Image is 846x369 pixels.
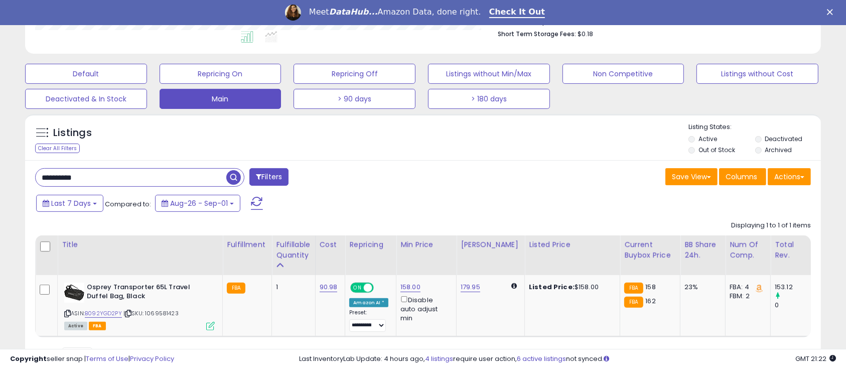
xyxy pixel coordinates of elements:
[130,354,174,363] a: Privacy Policy
[461,239,520,250] div: [PERSON_NAME]
[294,89,415,109] button: > 90 days
[684,283,718,292] div: 23%
[10,354,47,363] strong: Copyright
[309,7,481,17] div: Meet Amazon Data, done right.
[646,282,656,292] span: 158
[775,239,811,261] div: Total Rev.
[730,283,763,292] div: FBA: 4
[624,283,643,294] small: FBA
[425,354,453,363] a: 4 listings
[155,195,240,212] button: Aug-26 - Sep-01
[25,64,147,84] button: Default
[249,168,289,186] button: Filters
[276,239,311,261] div: Fulfillable Quantity
[765,146,792,154] label: Archived
[489,7,545,18] a: Check It Out
[768,168,811,185] button: Actions
[400,239,452,250] div: Min Price
[36,195,103,212] button: Last 7 Days
[730,239,766,261] div: Num of Comp.
[123,309,179,317] span: | SKU: 1069581423
[428,89,550,109] button: > 180 days
[400,282,420,292] a: 158.00
[349,298,388,307] div: Amazon AI *
[170,198,228,208] span: Aug-26 - Sep-01
[730,292,763,301] div: FBM: 2
[529,283,612,292] div: $158.00
[562,64,684,84] button: Non Competitive
[698,135,717,143] label: Active
[400,294,449,323] div: Disable auto adjust min
[329,7,378,17] i: DataHub...
[10,354,174,364] div: seller snap | |
[498,30,576,38] b: Short Term Storage Fees:
[765,135,802,143] label: Deactivated
[795,354,836,363] span: 2025-09-9 21:22 GMT
[25,89,147,109] button: Deactivated & In Stock
[719,168,766,185] button: Columns
[51,198,91,208] span: Last 7 Days
[624,239,676,261] div: Current Buybox Price
[827,9,837,15] div: Close
[105,199,151,209] span: Compared to:
[86,354,128,363] a: Terms of Use
[64,322,87,330] span: All listings currently available for purchase on Amazon
[299,354,836,364] div: Last InventoryLab Update: 4 hours ago, require user action, not synced.
[89,322,106,330] span: FBA
[684,239,721,261] div: BB Share 24h.
[731,221,811,230] div: Displaying 1 to 1 of 1 items
[62,239,218,250] div: Title
[35,144,80,153] div: Clear All Filters
[285,5,301,21] img: Profile image for Georgie
[294,64,415,84] button: Repricing Off
[85,309,122,318] a: B092YGD2PY
[349,309,388,332] div: Preset:
[696,64,818,84] button: Listings without Cost
[372,283,388,292] span: OFF
[688,122,820,132] p: Listing States:
[578,29,593,39] span: $0.18
[276,283,307,292] div: 1
[320,282,338,292] a: 90.98
[461,282,480,292] a: 179.95
[517,354,566,363] a: 6 active listings
[227,283,245,294] small: FBA
[349,239,392,250] div: Repricing
[160,89,281,109] button: Main
[698,146,735,154] label: Out of Stock
[726,172,757,182] span: Columns
[64,283,215,329] div: ASIN:
[775,301,815,310] div: 0
[775,283,815,292] div: 153.12
[428,64,550,84] button: Listings without Min/Max
[87,283,209,304] b: Osprey Transporter 65L Travel Duffel Bag, Black
[646,296,656,306] span: 162
[53,126,92,140] h5: Listings
[529,282,575,292] b: Listed Price:
[320,239,341,250] div: Cost
[64,283,84,303] img: 41e6s7pkhDL._SL40_.jpg
[529,239,616,250] div: Listed Price
[351,283,364,292] span: ON
[160,64,281,84] button: Repricing On
[665,168,718,185] button: Save View
[624,297,643,308] small: FBA
[227,239,267,250] div: Fulfillment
